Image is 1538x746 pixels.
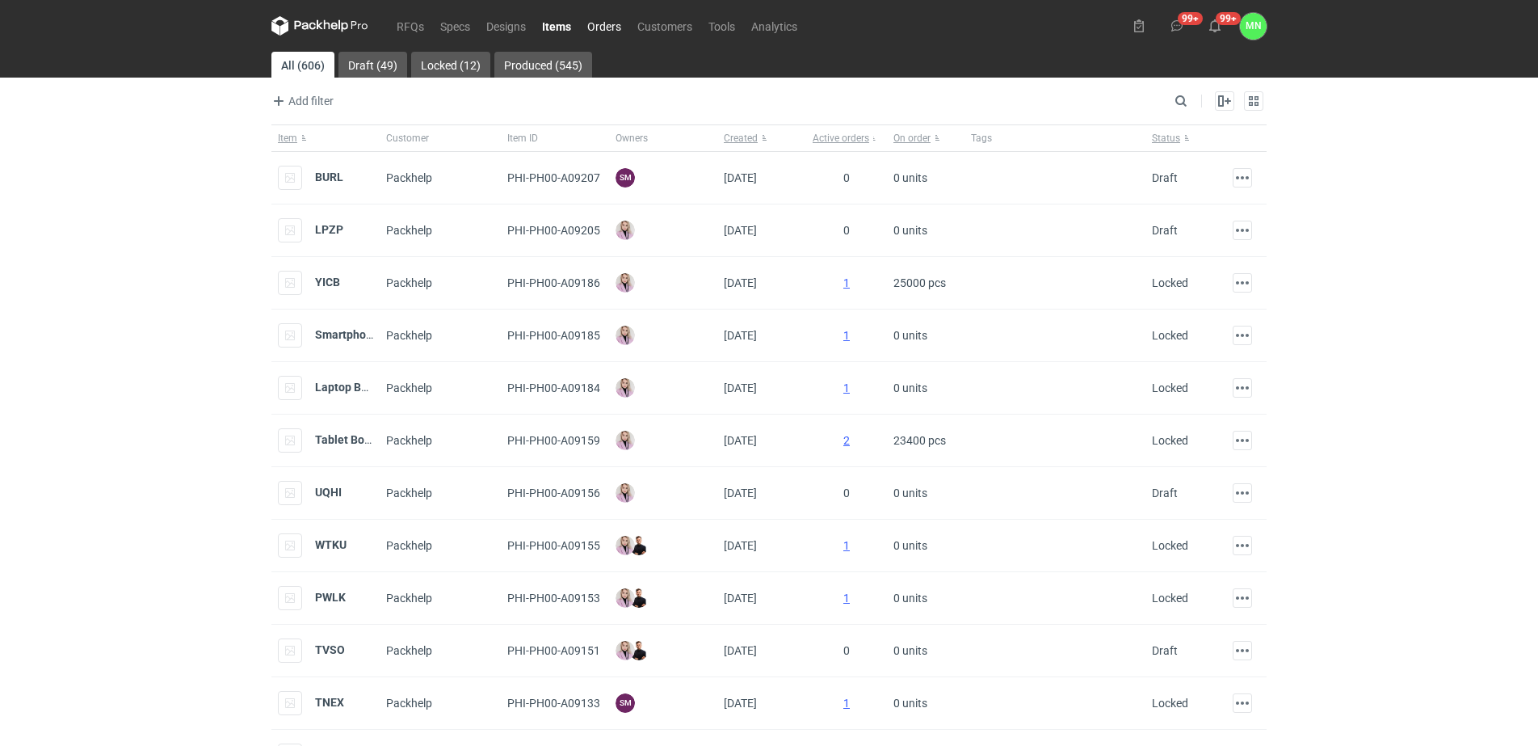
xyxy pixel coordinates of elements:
[1233,168,1252,188] button: Actions
[887,625,964,677] div: 0 units
[1152,327,1188,343] div: Locked
[629,16,700,36] a: Customers
[843,276,850,289] a: 1
[843,434,850,447] a: 2
[315,276,340,289] a: YICB
[887,520,964,572] div: 0 units
[1240,13,1267,40] button: MN
[843,487,850,499] span: 0
[507,487,600,499] span: PHI-PH00-A09156
[616,431,635,450] img: Klaudia Wiśniewska
[887,415,964,467] div: 23400 pcs
[389,16,432,36] a: RFQs
[843,592,850,605] a: 1
[507,434,600,447] span: PHI-PH00-A09159
[717,677,806,730] div: [DATE]
[386,592,432,605] span: Packhelp
[893,217,927,243] span: 0 units
[1164,13,1190,39] button: 99+
[1152,222,1178,238] div: Draft
[616,221,635,240] img: Klaudia Wiśniewska
[743,16,805,36] a: Analytics
[887,257,964,310] div: 25000 pcs
[315,538,347,551] a: WTKU
[494,52,592,78] a: Produced (545)
[1152,643,1178,659] div: Draft
[887,204,964,257] div: 0 units
[507,539,600,552] span: PHI-PH00-A09155
[315,591,346,604] a: PWLK
[717,362,806,415] div: [DATE]
[507,132,538,145] span: Item ID
[717,204,806,257] div: [DATE]
[717,257,806,310] div: [DATE]
[629,641,649,660] img: Tomasz Kubiak
[893,165,927,191] span: 0 units
[1152,590,1188,606] div: Locked
[271,125,380,151] button: Item
[386,381,432,394] span: Packhelp
[507,224,600,237] span: PHI-PH00-A09205
[843,224,850,237] span: 0
[616,483,635,503] img: Klaudia Wiśniewska
[268,91,334,111] button: Add filter
[893,132,931,145] span: On order
[1240,13,1267,40] div: Małgorzata Nowotna
[616,588,635,608] img: Klaudia Wiśniewska
[616,693,635,713] figcaption: SM
[893,270,946,296] span: 25000 pcs
[717,572,806,625] div: [DATE]
[1152,275,1188,291] div: Locked
[386,697,432,710] span: Packhelp
[1233,483,1252,503] button: Actions
[386,276,432,289] span: Packhelp
[507,381,600,394] span: PHI-PH00-A09184
[534,16,579,36] a: Items
[315,381,395,394] a: Laptop Box_BM
[1152,170,1178,186] div: Draft
[887,310,964,362] div: 0 units
[887,362,964,415] div: 0 units
[1233,641,1252,660] button: Actions
[971,132,992,145] span: Tags
[893,533,927,558] span: 0 units
[271,16,368,36] svg: Packhelp Pro
[1152,432,1188,449] div: Locked
[1152,485,1178,501] div: Draft
[338,52,407,78] a: Draft (49)
[1233,431,1252,450] button: Actions
[315,433,392,446] a: Tablet Box_BM
[843,644,850,657] span: 0
[717,625,806,677] div: [DATE]
[629,588,649,608] img: Tomasz Kubiak
[315,696,344,709] a: TNEX
[1233,326,1252,345] button: Actions
[1145,125,1226,151] button: Status
[386,487,432,499] span: Packhelp
[278,132,297,145] span: Item
[315,486,342,499] a: UQHI
[315,328,422,341] a: Smartphone Box_BM
[1233,378,1252,398] button: Actions
[616,273,635,293] img: Klaudia Wiśniewska
[386,434,432,447] span: Packhelp
[893,585,927,611] span: 0 units
[616,378,635,398] img: Klaudia Wiśniewska
[717,467,806,520] div: [DATE]
[616,536,635,555] img: Klaudia Wiśniewska
[507,329,600,342] span: PHI-PH00-A09185
[893,322,927,348] span: 0 units
[893,690,927,716] span: 0 units
[700,16,743,36] a: Tools
[1152,695,1188,711] div: Locked
[887,152,964,204] div: 0 units
[1233,221,1252,240] button: Actions
[1233,273,1252,293] button: Actions
[315,223,343,236] a: LPZP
